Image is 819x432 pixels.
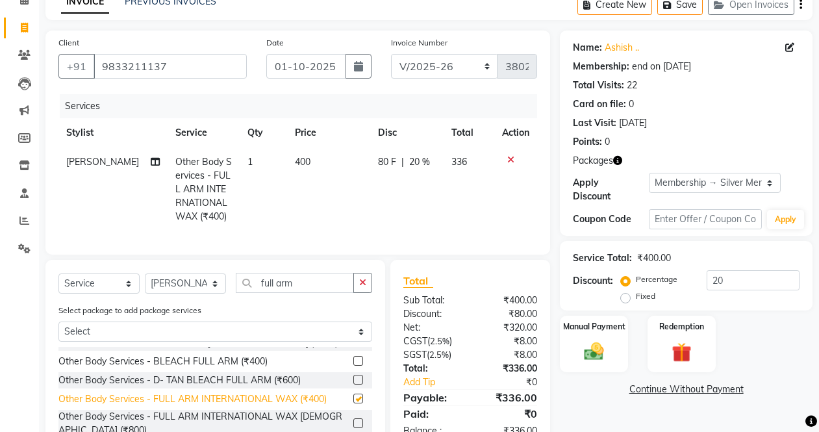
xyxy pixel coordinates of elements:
[659,321,704,333] label: Redemption
[637,251,671,265] div: ₹400.00
[60,94,547,118] div: Services
[451,156,467,168] span: 336
[429,349,449,360] span: 2.5%
[58,118,168,147] th: Stylist
[247,156,253,168] span: 1
[767,210,804,229] button: Apply
[562,383,810,396] a: Continue Without Payment
[58,355,268,368] div: Other Body Services - BLEACH FULL ARM (₹400)
[394,375,483,389] a: Add Tip
[370,118,444,147] th: Disc
[605,135,610,149] div: 0
[573,79,624,92] div: Total Visits:
[470,406,547,422] div: ₹0
[573,116,616,130] div: Last Visit:
[394,307,470,321] div: Discount:
[619,116,647,130] div: [DATE]
[58,305,201,316] label: Select package to add package services
[403,274,433,288] span: Total
[394,406,470,422] div: Paid:
[629,97,634,111] div: 0
[573,176,648,203] div: Apply Discount
[470,390,547,405] div: ₹336.00
[636,273,677,285] label: Percentage
[236,273,354,293] input: Search or Scan
[391,37,447,49] label: Invoice Number
[494,118,537,147] th: Action
[470,294,547,307] div: ₹400.00
[573,154,613,168] span: Packages
[573,97,626,111] div: Card on file:
[573,212,648,226] div: Coupon Code
[578,340,609,362] img: _cash.svg
[66,156,139,168] span: [PERSON_NAME]
[573,135,602,149] div: Points:
[483,375,547,389] div: ₹0
[563,321,625,333] label: Manual Payment
[394,294,470,307] div: Sub Total:
[470,307,547,321] div: ₹80.00
[94,54,247,79] input: Search by Name/Mobile/Email/Code
[394,362,470,375] div: Total:
[444,118,495,147] th: Total
[666,340,697,364] img: _gift.svg
[632,60,691,73] div: end on [DATE]
[287,118,370,147] th: Price
[470,362,547,375] div: ₹336.00
[573,60,629,73] div: Membership:
[58,37,79,49] label: Client
[605,41,639,55] a: Ashish ..
[295,156,310,168] span: 400
[403,335,427,347] span: CGST
[573,274,613,288] div: Discount:
[175,156,232,222] span: Other Body Services - FULL ARM INTERNATIONAL WAX (₹400)
[403,349,427,361] span: SGST
[240,118,288,147] th: Qty
[649,209,762,229] input: Enter Offer / Coupon Code
[394,335,470,348] div: ( )
[401,155,404,169] span: |
[378,155,396,169] span: 80 F
[430,336,449,346] span: 2.5%
[573,41,602,55] div: Name:
[266,37,284,49] label: Date
[58,54,95,79] button: +91
[58,374,301,387] div: Other Body Services - D- TAN BLEACH FULL ARM (₹600)
[470,335,547,348] div: ₹8.00
[470,321,547,335] div: ₹320.00
[470,348,547,362] div: ₹8.00
[573,251,632,265] div: Service Total:
[627,79,637,92] div: 22
[394,390,470,405] div: Payable:
[409,155,430,169] span: 20 %
[394,348,470,362] div: ( )
[394,321,470,335] div: Net:
[168,118,240,147] th: Service
[58,392,327,406] div: Other Body Services - FULL ARM INTERNATIONAL WAX (₹400)
[636,290,655,302] label: Fixed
